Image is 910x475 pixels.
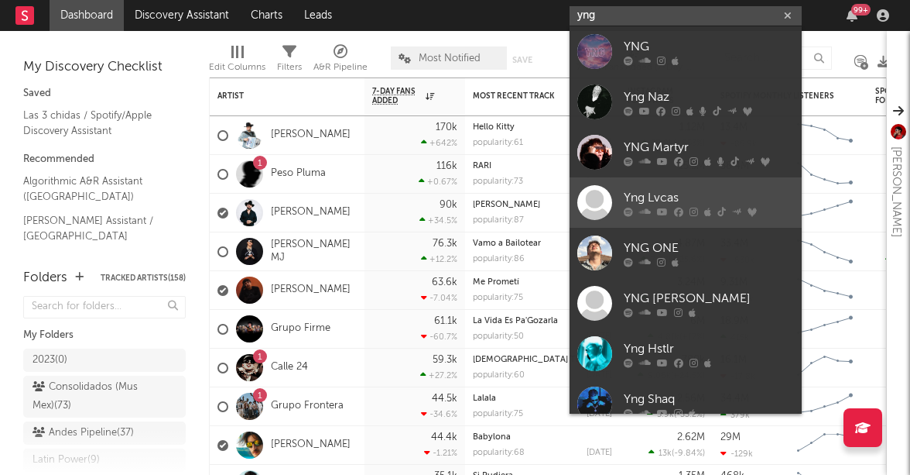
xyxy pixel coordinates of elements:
[271,439,351,452] a: [PERSON_NAME]
[473,255,525,263] div: popularity: 86
[419,53,481,64] span: Most Notified
[720,432,741,442] div: 29M
[790,271,860,310] svg: Chart title
[624,239,794,257] div: YNG ONE
[720,410,750,420] div: 379k
[23,422,186,445] a: Andes Pipeline(37)
[432,394,457,404] div: 44.5k
[23,150,186,169] div: Recommended
[624,188,794,207] div: Yng Lvcas
[23,58,186,77] div: My Discovery Checklist
[570,228,802,278] a: YNG ONE
[32,451,100,470] div: Latin Power ( 9 )
[657,411,674,419] span: 5.9k
[473,294,523,302] div: popularity: 75
[473,278,519,287] a: Me Prometí
[271,322,330,336] a: Grupo Firme
[23,212,170,244] a: [PERSON_NAME] Assistant / [GEOGRAPHIC_DATA]
[624,390,794,408] div: Yng Shaq
[473,139,523,147] div: popularity: 61
[23,326,186,345] div: My Folders
[436,122,457,133] div: 170k
[647,409,705,419] div: ( )
[277,39,302,84] div: Filters
[473,394,496,403] a: Lalala
[790,349,860,387] svg: Chart title
[23,84,186,103] div: Saved
[271,167,326,181] a: Peso Pluma
[790,387,860,426] svg: Chart title
[473,239,541,248] a: Vamo a Bailotear
[648,448,705,458] div: ( )
[473,278,612,287] div: Me Prometí
[101,274,186,282] button: Tracked Artists(158)
[271,361,308,374] a: Calle 24
[790,116,860,155] svg: Chart title
[271,239,357,265] a: [PERSON_NAME] MJ
[313,58,368,77] div: A&R Pipeline
[217,91,334,101] div: Artist
[473,371,525,380] div: popularity: 60
[277,58,302,77] div: Filters
[473,433,511,442] a: Babylona
[473,91,589,101] div: Most Recent Track
[790,426,860,465] svg: Chart title
[372,87,422,105] span: 7-Day Fans Added
[473,356,606,364] a: [DEMOGRAPHIC_DATA] TESTIGO
[271,129,351,142] a: [PERSON_NAME]
[23,107,170,139] a: Las 3 chidas / Spotify/Apple Discovery Assistant
[23,349,186,372] a: 2023(0)
[421,293,457,303] div: -7.04 %
[473,123,515,132] a: Hello Kitty
[473,317,612,325] div: La Vida Es Pa'Gozarla
[624,289,794,308] div: YNG [PERSON_NAME]
[432,277,457,287] div: 63.6k
[473,356,612,364] div: DIOS TESTIGO
[587,410,612,418] div: [DATE]
[790,310,860,349] svg: Chart title
[23,173,170,205] a: Algorithmic A&R Assistant ([GEOGRAPHIC_DATA])
[851,4,871,15] div: 99 +
[570,6,802,26] input: Search for artists
[473,162,491,170] a: RARI
[209,58,265,77] div: Edit Columns
[473,162,612,170] div: RARI
[209,39,265,84] div: Edit Columns
[473,410,523,418] div: popularity: 75
[473,394,612,403] div: Lalala
[570,77,802,127] a: Yng Naz
[676,411,703,419] span: -33.2 %
[440,200,457,210] div: 90k
[473,216,524,225] div: popularity: 87
[570,329,802,379] a: Yng Hstlr
[847,9,857,22] button: 99+
[271,400,344,413] a: Grupo Frontera
[271,284,351,297] a: [PERSON_NAME]
[570,177,802,228] a: Yng Lvcas
[419,215,457,225] div: +34.5 %
[512,56,532,64] button: Save
[433,355,457,365] div: 59.3k
[473,201,612,209] div: Chula Vente
[790,155,860,194] svg: Chart title
[677,432,705,442] div: 2.62M
[624,37,794,56] div: YNG
[473,332,524,341] div: popularity: 50
[32,378,142,415] div: Consolidados (Mus Mex) ( 73 )
[790,194,860,232] svg: Chart title
[473,317,558,325] a: La Vida Es Pa'Gozarla
[473,201,540,209] a: [PERSON_NAME]
[32,424,134,442] div: Andes Pipeline ( 37 )
[473,177,523,186] div: popularity: 73
[570,278,802,329] a: YNG [PERSON_NAME]
[431,432,457,442] div: 44.4k
[23,376,186,418] a: Consolidados (Mus Mex)(73)
[421,254,457,264] div: +12.2 %
[674,449,703,458] span: -9.84 %
[624,88,794,106] div: Yng Naz
[271,206,351,219] a: [PERSON_NAME]
[570,26,802,77] a: YNG
[313,39,368,84] div: A&R Pipeline
[421,138,457,148] div: +642 %
[436,161,457,171] div: 116k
